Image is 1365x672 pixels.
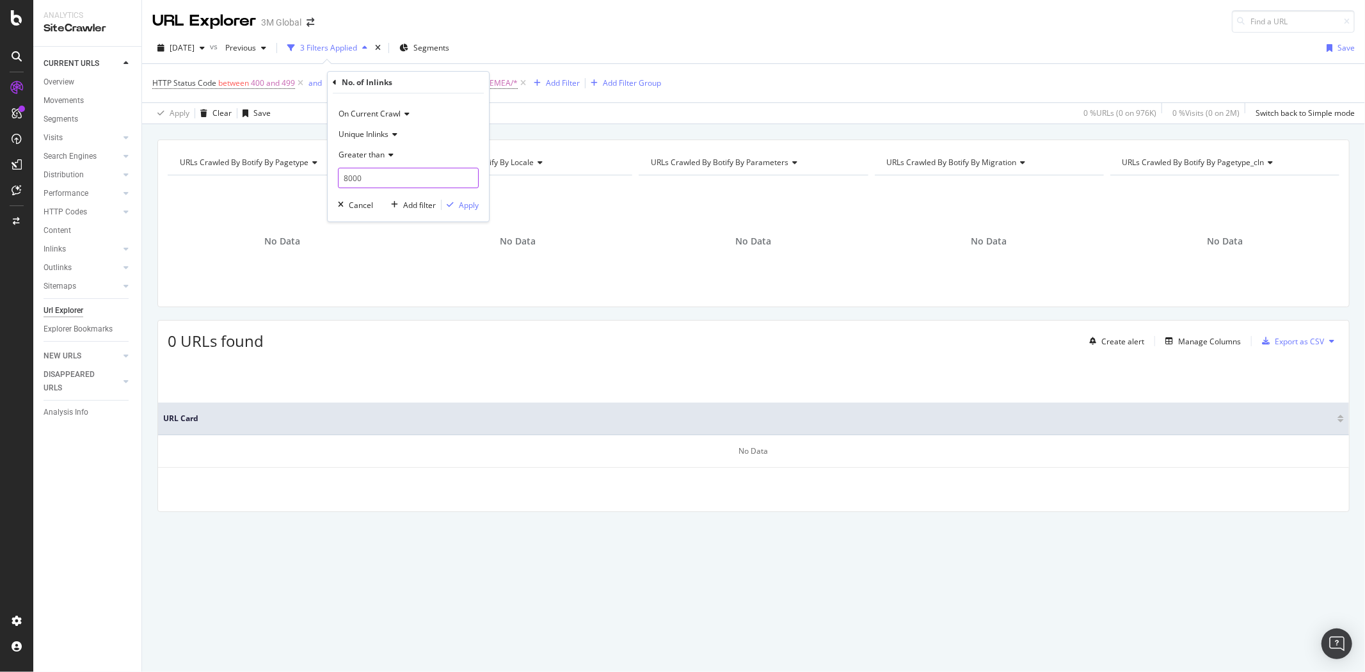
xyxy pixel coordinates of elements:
button: Apply [442,198,479,211]
div: DISAPPEARED URLS [44,368,108,395]
div: 3 Filters Applied [300,42,357,53]
a: DISAPPEARED URLS [44,368,120,395]
div: Outlinks [44,261,72,275]
a: Sitemaps [44,280,120,293]
button: 3 Filters Applied [282,38,372,58]
a: Outlinks [44,261,120,275]
button: Manage Columns [1160,333,1241,349]
div: arrow-right-arrow-left [307,18,314,27]
a: CURRENT URLS [44,57,120,70]
div: Analytics [44,10,131,21]
div: Cancel [349,200,373,211]
a: Url Explorer [44,304,132,317]
a: Movements [44,94,132,108]
button: Add filter [386,198,436,211]
div: 3M Global [261,16,301,29]
div: Save [253,108,271,118]
span: between [218,77,249,88]
span: URLs Crawled By Botify By parameters [651,157,788,168]
div: Export as CSV [1275,336,1324,347]
span: URLs Crawled By Botify By pagetype [180,157,308,168]
div: No Data [158,435,1349,468]
div: Content [44,224,71,237]
div: and [308,77,322,88]
div: 0 % Visits ( 0 on 2M ) [1172,108,1240,118]
button: Apply [152,103,189,124]
div: Visits [44,131,63,145]
span: Greater than [339,149,385,160]
div: Apply [459,200,479,211]
button: Previous [220,38,271,58]
button: Segments [394,38,454,58]
div: HTTP Codes [44,205,87,219]
button: [DATE] [152,38,210,58]
button: Clear [195,103,232,124]
span: Unique Inlinks [339,129,388,140]
a: Analysis Info [44,406,132,419]
div: No. of Inlinks [342,77,392,88]
button: Cancel [333,198,373,211]
span: No Data [735,235,771,248]
div: times [372,42,383,54]
span: 2025 Sep. 21st [170,42,195,53]
div: Add Filter [546,77,580,88]
div: Sitemaps [44,280,76,293]
div: Segments [44,113,78,126]
a: HTTP Codes [44,205,120,219]
div: NEW URLS [44,349,81,363]
span: URLs Crawled By Botify By pagetype_cln [1122,157,1265,168]
div: Distribution [44,168,84,182]
div: Clear [212,108,232,118]
div: Switch back to Simple mode [1256,108,1355,118]
div: Overview [44,76,74,89]
div: Open Intercom Messenger [1321,628,1352,659]
div: URL Explorer [152,10,256,32]
button: Create alert [1084,331,1144,351]
div: Manage Columns [1178,336,1241,347]
span: On Current Crawl [339,108,401,119]
span: 0 URLs found [168,330,264,351]
h4: URLs Crawled By Botify By parameters [648,152,856,173]
span: URL Card [163,413,1334,424]
div: Inlinks [44,243,66,256]
div: Url Explorer [44,304,83,317]
span: No Data [1207,235,1243,248]
a: Segments [44,113,132,126]
h4: URLs Crawled By Botify By pagetype [177,152,385,173]
div: SiteCrawler [44,21,131,36]
span: Previous [220,42,256,53]
div: Analysis Info [44,406,88,419]
a: Distribution [44,168,120,182]
div: Movements [44,94,84,108]
h4: URLs Crawled By Botify By locale [413,152,621,173]
h4: URLs Crawled By Botify By pagetype_cln [1120,152,1328,173]
span: HTTP Status Code [152,77,216,88]
button: Export as CSV [1257,331,1324,351]
a: NEW URLS [44,349,120,363]
button: and [308,77,322,89]
div: 0 % URLs ( 0 on 976K ) [1083,108,1156,118]
div: Save [1337,42,1355,53]
div: Performance [44,187,88,200]
a: Search Engines [44,150,120,163]
span: URLs Crawled By Botify By migration [887,157,1017,168]
button: Add Filter Group [586,76,661,91]
div: Add Filter Group [603,77,661,88]
div: CURRENT URLS [44,57,99,70]
span: EMEA/* [490,74,518,92]
span: Segments [413,42,449,53]
div: Explorer Bookmarks [44,323,113,336]
a: Performance [44,187,120,200]
span: No Data [971,235,1007,248]
div: Create alert [1101,336,1144,347]
div: Search Engines [44,150,97,163]
h4: URLs Crawled By Botify By migration [884,152,1092,173]
button: Add Filter [529,76,580,91]
button: Save [237,103,271,124]
input: Find a URL [1232,10,1355,33]
a: Visits [44,131,120,145]
span: vs [210,41,220,52]
button: Save [1321,38,1355,58]
button: Switch back to Simple mode [1250,103,1355,124]
a: Content [44,224,132,237]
